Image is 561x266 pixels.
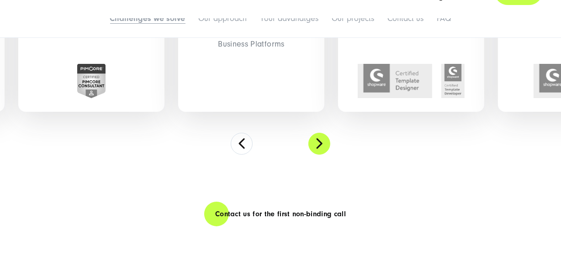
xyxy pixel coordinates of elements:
a: Our approach [199,14,247,23]
a: Challenges we solve [110,14,185,23]
a: Your advanatges [260,14,319,23]
a: Contact us for the first non-binding call [204,201,357,227]
img: shopware [358,64,432,98]
a: Our projects [332,14,375,23]
img: csm_shopware-certified-template-developer_1c5361d4ba [441,64,465,98]
a: FAQ [437,14,451,23]
img: Pimcore Certified Pimcore Consultant Badge [77,64,106,98]
a: Contact us [388,14,424,23]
